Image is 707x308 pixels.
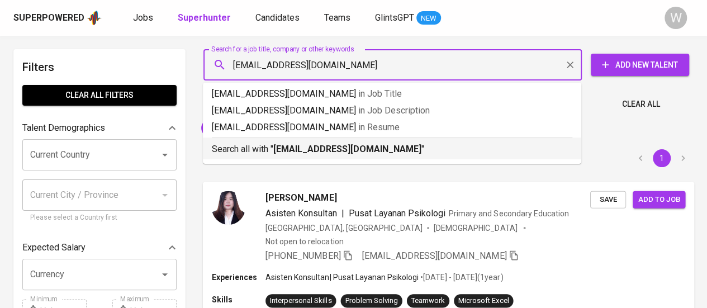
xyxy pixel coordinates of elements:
p: Search all with " " [212,143,572,156]
span: NEW [416,13,441,24]
p: Please select a Country first [30,212,169,224]
button: Open [157,267,173,282]
p: Not open to relocation [265,235,343,247]
button: Clear All filters [22,85,177,106]
button: Add to job [633,191,685,208]
div: [GEOGRAPHIC_DATA], [GEOGRAPHIC_DATA] [265,222,423,233]
p: [EMAIL_ADDRESS][DOMAIN_NAME] [212,104,572,117]
span: [EMAIL_ADDRESS][DOMAIN_NAME] [201,122,331,133]
div: Interpersonal Skills [270,295,331,306]
span: Asisten Konsultan [265,207,336,218]
a: Jobs [133,11,155,25]
span: [DEMOGRAPHIC_DATA] [434,222,519,233]
nav: pagination navigation [630,149,694,167]
button: Clear [562,57,578,73]
span: Jobs [133,12,153,23]
span: Teams [324,12,350,23]
b: [EMAIL_ADDRESS][DOMAIN_NAME] [273,144,421,154]
a: Teams [324,11,353,25]
span: in Job Title [358,88,402,99]
span: in Resume [358,122,400,132]
img: app logo [87,10,102,26]
div: Problem Solving [345,295,397,306]
span: GlintsGPT [375,12,414,23]
button: Clear All [618,94,665,115]
p: Talent Demographics [22,121,105,135]
p: Asisten Konsultan | Pusat Layanan Psikologi [265,272,419,283]
span: [PERSON_NAME] [265,191,336,204]
div: Microsoft Excel [458,295,509,306]
div: W [665,7,687,29]
span: [EMAIL_ADDRESS][DOMAIN_NAME] [362,250,507,260]
span: Add to job [638,193,680,206]
span: | [341,206,344,220]
span: Primary and Secondary Education [449,209,569,217]
div: Expected Salary [22,236,177,259]
span: Save [596,193,620,206]
p: Expected Salary [22,241,86,254]
p: [EMAIL_ADDRESS][DOMAIN_NAME] [212,121,572,134]
p: • [DATE] - [DATE] ( 1 year ) [419,272,503,283]
p: [EMAIL_ADDRESS][DOMAIN_NAME] [212,87,572,101]
a: Superhunter [178,11,233,25]
span: Clear All [622,97,660,111]
span: Candidates [255,12,300,23]
p: Skills [212,294,265,305]
button: Add New Talent [591,54,689,76]
span: Pusat Layanan Psikologi [348,207,445,218]
b: Superhunter [178,12,231,23]
img: e5714d62583c2a7a4dfb67cebc64e7fe.jpg [212,191,245,224]
a: Candidates [255,11,302,25]
a: Superpoweredapp logo [13,10,102,26]
div: Talent Demographics [22,117,177,139]
span: Add New Talent [600,58,680,72]
a: GlintsGPT NEW [375,11,441,25]
h6: Filters [22,58,177,76]
span: in Job Description [358,105,430,116]
button: page 1 [653,149,671,167]
div: Teamwork [411,295,445,306]
div: Superpowered [13,12,84,25]
button: Save [590,191,626,208]
span: [PHONE_NUMBER] [265,250,340,260]
div: [EMAIL_ADDRESS][DOMAIN_NAME] [201,119,343,137]
button: Open [157,147,173,163]
p: Experiences [212,272,265,283]
span: Clear All filters [31,88,168,102]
